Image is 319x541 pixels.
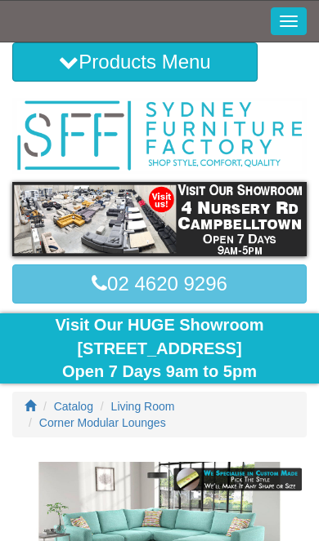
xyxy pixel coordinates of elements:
img: showroom.gif [12,182,307,256]
div: Visit Our HUGE Showroom [STREET_ADDRESS] Open 7 Days 9am to 5pm [12,313,307,384]
a: 02 4620 9296 [12,264,307,304]
img: Sydney Furniture Factory [12,98,307,174]
a: Living Room [111,400,175,413]
a: Corner Modular Lounges [39,416,166,429]
button: Products Menu [12,42,258,82]
a: Catalog [54,400,93,413]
